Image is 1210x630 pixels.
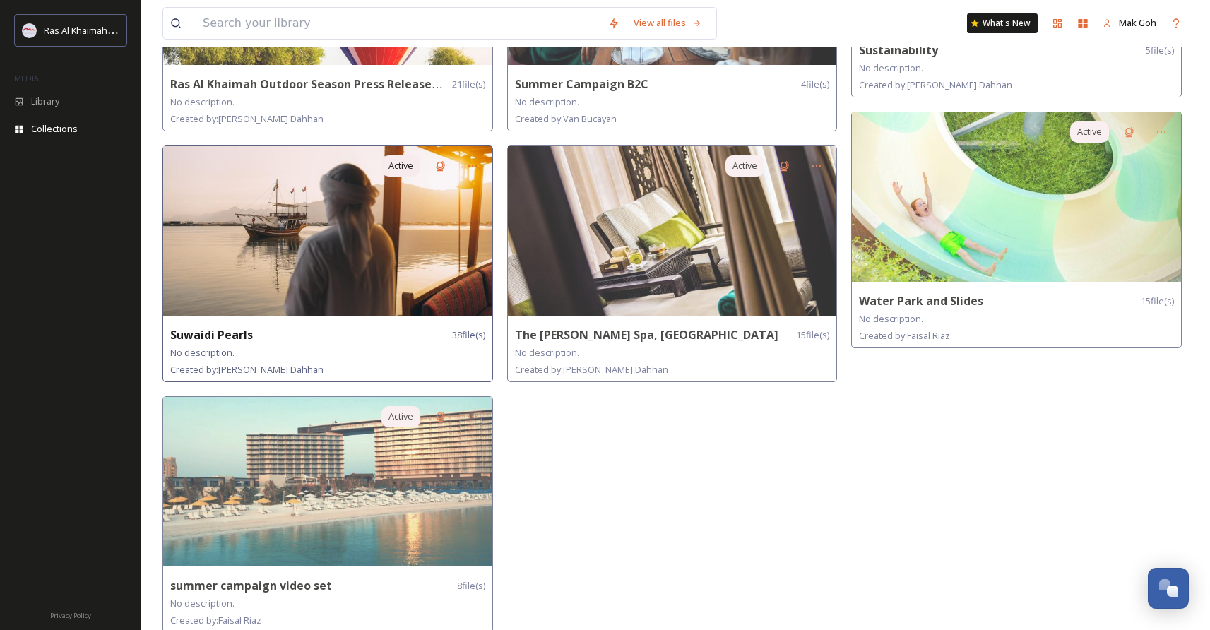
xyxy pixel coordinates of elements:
span: No description. [170,597,235,610]
span: Active [732,159,757,172]
span: 8 file(s) [457,579,485,593]
button: Open Chat [1148,568,1189,609]
span: Created by: [PERSON_NAME] Dahhan [515,363,668,376]
span: No description. [859,61,923,74]
input: Search your library [196,8,601,39]
span: Ras Al Khaimah Tourism Development Authority [44,23,244,37]
span: Active [388,410,413,423]
span: Created by: [PERSON_NAME] Dahhan [859,78,1012,91]
span: 21 file(s) [452,78,485,91]
span: No description. [515,346,579,359]
img: aedd1855-4f01-4f9b-8e61-bb3a9ebfb92b.jpg [163,397,492,566]
span: Created by: [PERSON_NAME] Dahhan [170,112,324,125]
span: 4 file(s) [801,78,829,91]
a: Mak Goh [1096,9,1163,37]
img: 7eb8f3a7-cd0f-45ec-b94a-08b653bd5361.jpg [163,146,492,316]
strong: Suwaidi Pearls [170,327,253,343]
a: View all files [627,9,709,37]
span: No description. [170,346,235,359]
span: Privacy Policy [50,611,91,620]
span: No description. [515,95,579,108]
span: Created by: Faisal Riaz [170,614,261,626]
img: fb4f6e9c-3c6f-495b-9cad-4415644385cc.jpg [508,146,837,316]
span: Created by: Faisal Riaz [859,329,950,342]
strong: Water Park and Slides [859,293,983,309]
span: Created by: Van Bucayan [515,112,617,125]
img: Logo_RAKTDA_RGB-01.png [23,23,37,37]
span: 15 file(s) [796,328,829,342]
a: Privacy Policy [50,606,91,623]
span: Active [1077,125,1102,138]
span: Created by: [PERSON_NAME] Dahhan [170,363,324,376]
span: Mak Goh [1119,16,1156,29]
a: What's New [967,13,1038,33]
span: 15 file(s) [1141,295,1174,308]
span: 5 file(s) [1146,44,1174,57]
strong: Sustainability [859,42,938,58]
span: No description. [859,312,923,325]
span: Library [31,95,59,108]
strong: The [PERSON_NAME] Spa, [GEOGRAPHIC_DATA] [515,327,778,343]
strong: Ras Al Khaimah Outdoor Season Press Release 2024 [170,76,460,92]
span: No description. [170,95,235,108]
span: Active [388,159,413,172]
img: 3b10a87d-11ec-473d-b6b9-45e24cf45231.jpg [852,112,1181,282]
strong: summer campaign video set [170,578,332,593]
span: 38 file(s) [452,328,485,342]
strong: Summer Campaign B2C [515,76,648,92]
span: MEDIA [14,73,39,83]
span: Collections [31,122,78,136]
